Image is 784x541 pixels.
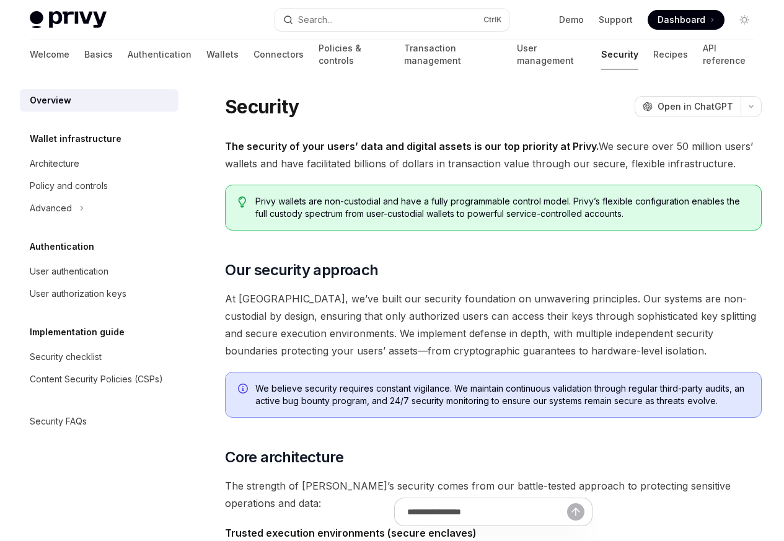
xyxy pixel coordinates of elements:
a: Policies & controls [319,40,389,69]
h1: Security [225,95,299,118]
a: Architecture [20,152,178,175]
h5: Authentication [30,239,94,254]
a: Transaction management [404,40,502,69]
a: Connectors [253,40,304,69]
a: Demo [559,14,584,26]
svg: Info [238,384,250,396]
span: Open in ChatGPT [658,100,733,113]
h5: Implementation guide [30,325,125,340]
span: Privy wallets are non-custodial and have a fully programmable control model. Privy’s flexible con... [255,195,749,220]
span: We believe security requires constant vigilance. We maintain continuous validation through regula... [255,382,749,407]
span: We secure over 50 million users’ wallets and have facilitated billions of dollars in transaction ... [225,138,762,172]
img: light logo [30,11,107,29]
div: Architecture [30,156,79,171]
a: Wallets [206,40,239,69]
div: Security checklist [30,350,102,364]
a: User management [517,40,586,69]
div: User authorization keys [30,286,126,301]
a: Policy and controls [20,175,178,197]
button: Send message [567,503,584,521]
button: Toggle Advanced section [20,197,178,219]
span: At [GEOGRAPHIC_DATA], we’ve built our security foundation on unwavering principles. Our systems a... [225,290,762,359]
div: Advanced [30,201,72,216]
span: Ctrl K [483,15,502,25]
div: Content Security Policies (CSPs) [30,372,163,387]
a: Basics [84,40,113,69]
div: Overview [30,93,71,108]
span: Core architecture [225,447,343,467]
a: Security checklist [20,346,178,368]
div: Policy and controls [30,178,108,193]
a: User authentication [20,260,178,283]
span: The strength of [PERSON_NAME]’s security comes from our battle-tested approach to protecting sens... [225,477,762,512]
div: User authentication [30,264,108,279]
input: Ask a question... [407,498,567,526]
button: Open in ChatGPT [635,96,741,117]
a: Authentication [128,40,192,69]
a: Overview [20,89,178,112]
a: Content Security Policies (CSPs) [20,368,178,390]
button: Open search [275,9,509,31]
div: Search... [298,12,333,27]
a: API reference [703,40,754,69]
span: Our security approach [225,260,378,280]
strong: The security of your users’ data and digital assets is our top priority at Privy. [225,140,599,152]
svg: Tip [238,196,247,208]
a: User authorization keys [20,283,178,305]
a: Welcome [30,40,69,69]
a: Security FAQs [20,410,178,433]
h5: Wallet infrastructure [30,131,121,146]
a: Support [599,14,633,26]
span: Dashboard [658,14,705,26]
button: Toggle dark mode [734,10,754,30]
a: Security [601,40,638,69]
div: Security FAQs [30,414,87,429]
a: Recipes [653,40,688,69]
a: Dashboard [648,10,725,30]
